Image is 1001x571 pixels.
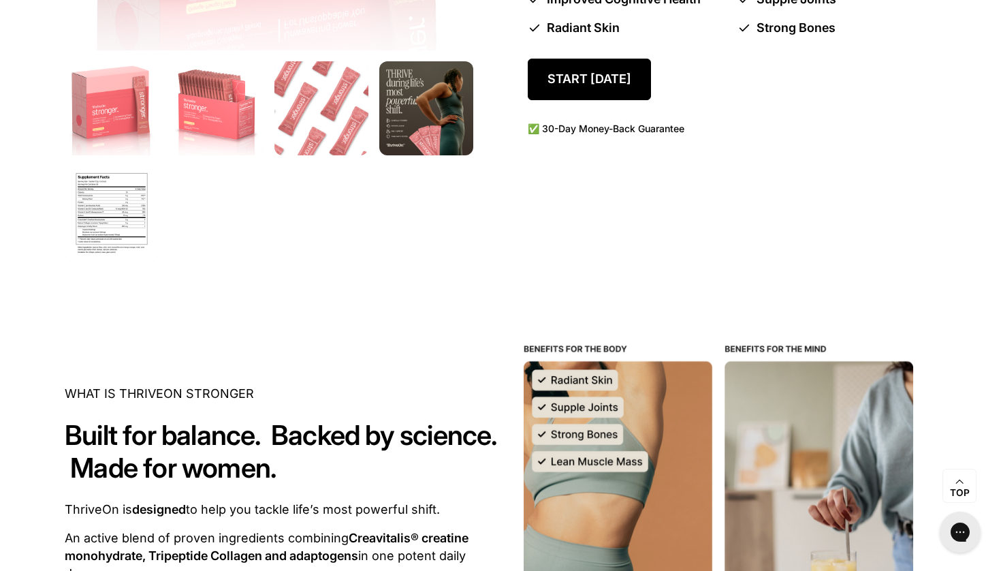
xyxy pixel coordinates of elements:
[65,531,468,563] strong: Creavitalis® creatine monohydrate, Tripeptide Collagen and adaptogens
[950,487,970,499] span: Top
[65,419,500,484] h2: Built for balance. Backed by science. Made for women.
[65,385,500,403] p: WHAT IS THRIVEON STRONGER
[65,61,159,155] img: Box of ThriveOn Stronger supplement with a pink design on a white background
[737,19,936,37] li: Strong Bones
[65,166,159,260] img: ThriveOn Stronger
[528,19,727,37] li: Radiant Skin
[132,502,186,516] strong: designed
[65,501,500,519] p: ThriveOn is to help you tackle life’s most powerful shift.
[274,61,368,155] img: Multiple pink 'ThriveOn Stronger' packets arranged on a white background
[528,59,651,100] a: Start [DATE]
[933,507,987,557] iframe: Gorgias live chat messenger
[379,61,473,155] img: ThriveOn Stronger
[170,61,264,155] img: Box of ThriveOn Stronger supplement packets on a white background
[528,122,936,136] p: ✅ 30-Day Money-Back Guarantee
